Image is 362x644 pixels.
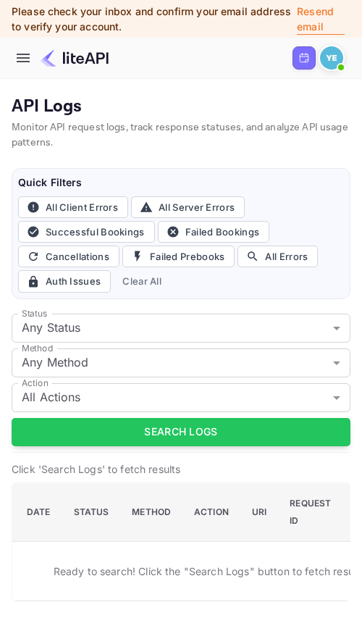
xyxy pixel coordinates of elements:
div: Any Status [12,314,350,343]
button: Cancellations [18,246,119,267]
p: API Logs [12,96,350,117]
th: Request ID [278,482,342,541]
button: All Client Errors [18,196,128,218]
label: Status [22,307,47,319]
p: Resend email [297,4,345,35]
img: yasser ettabti [320,46,343,70]
th: Method [120,482,182,541]
p: Monitor API request logs, track response statuses, and analyze API usage patterns. [12,120,350,151]
button: Search Logs [12,418,350,446]
p: Click 'Search Logs' to fetch results [12,461,350,477]
div: Any Method [12,348,350,377]
th: Status [62,482,121,541]
h6: Quick Filters [18,175,344,191]
button: Failed Prebooks [122,246,235,267]
button: Successful Bookings [18,221,155,243]
button: Failed Bookings [158,221,270,243]
th: Action [182,482,240,541]
label: Action [22,377,49,389]
button: Auth Issues [18,270,111,292]
div: All Actions [12,383,350,412]
th: URI [240,482,278,541]
th: Date [12,482,62,541]
span: Please check your inbox and confirm your email address to verify your account. [12,5,291,33]
button: All Server Errors [131,196,245,218]
div: Click to change the date range period [292,46,316,70]
label: Method [22,342,53,354]
img: LiteAPI Logo [41,49,109,67]
button: All Errors [237,246,318,267]
button: Clear All [117,270,167,292]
